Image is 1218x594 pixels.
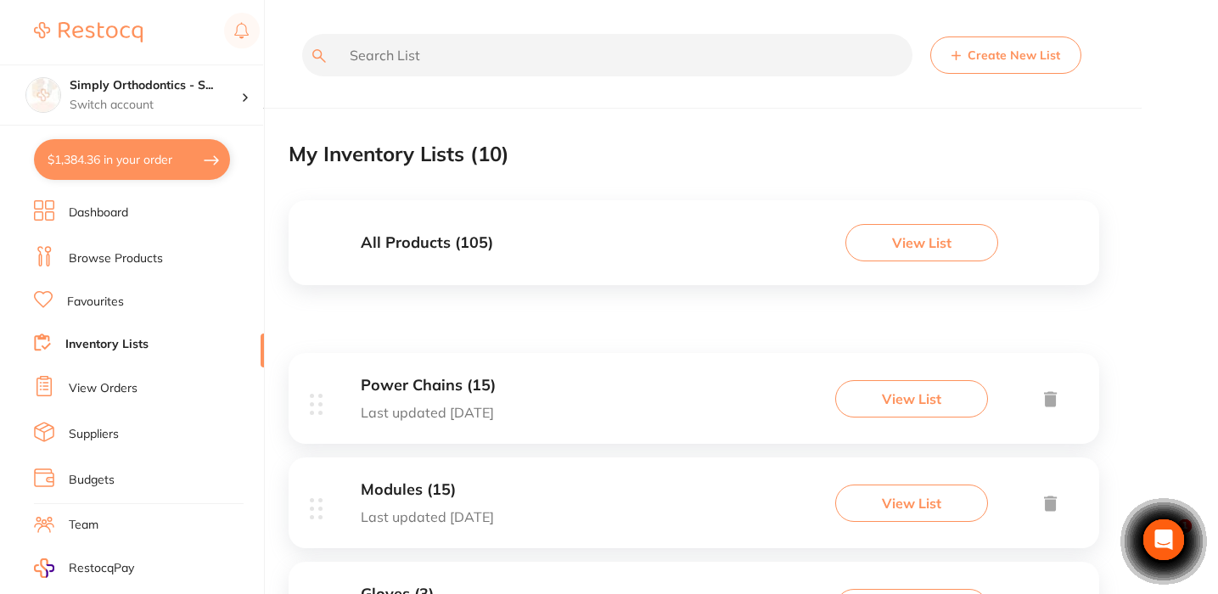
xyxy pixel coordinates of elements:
[69,560,134,577] span: RestocqPay
[69,380,138,397] a: View Orders
[70,97,241,114] p: Switch account
[34,139,230,180] button: $1,384.36 in your order
[1143,519,1184,560] div: Open Intercom Messenger
[67,294,124,311] a: Favourites
[34,558,54,578] img: RestocqPay
[69,250,163,267] a: Browse Products
[361,509,494,524] p: Last updated [DATE]
[34,13,143,52] a: Restocq Logo
[65,336,149,353] a: Inventory Lists
[289,143,509,166] h2: My Inventory Lists ( 10 )
[930,36,1081,74] button: Create New List
[289,457,1099,562] div: Modules (15)Last updated [DATE]View List
[69,426,119,443] a: Suppliers
[845,224,998,261] button: View List
[302,34,912,76] input: Search List
[361,405,496,420] p: Last updated [DATE]
[70,77,241,94] h4: Simply Orthodontics - Sydenham
[26,78,60,112] img: Simply Orthodontics - Sydenham
[69,205,128,221] a: Dashboard
[34,22,143,42] img: Restocq Logo
[361,234,493,252] h3: All Products ( 105 )
[1178,519,1192,533] span: 1
[34,558,134,578] a: RestocqPay
[69,517,98,534] a: Team
[835,380,988,417] button: View List
[289,353,1099,457] div: Power Chains (15)Last updated [DATE]View List
[835,485,988,522] button: View List
[361,481,494,499] h3: Modules (15)
[361,377,496,395] h3: Power Chains (15)
[69,472,115,489] a: Budgets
